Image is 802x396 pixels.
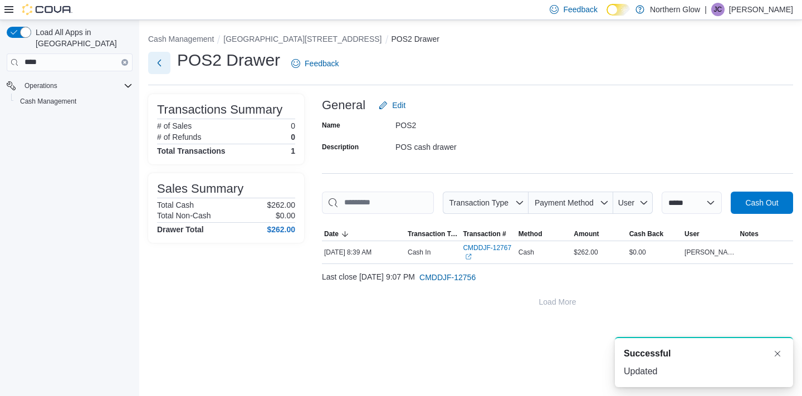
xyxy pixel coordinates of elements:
[705,3,707,16] p: |
[322,246,405,259] div: [DATE] 8:39 AM
[16,95,133,108] span: Cash Management
[20,79,62,92] button: Operations
[415,266,480,289] button: CMDDJF-12756
[31,27,133,49] span: Load All Apps in [GEOGRAPHIC_DATA]
[684,248,735,257] span: [PERSON_NAME]
[395,138,545,151] div: POS cash drawer
[574,229,599,238] span: Amount
[563,4,597,15] span: Feedback
[267,201,295,209] p: $262.00
[374,94,410,116] button: Edit
[519,248,534,257] span: Cash
[684,229,700,238] span: User
[276,211,295,220] p: $0.00
[650,3,700,16] p: Northern Glow
[7,74,133,138] nav: Complex example
[571,227,627,241] button: Amount
[714,3,722,16] span: JC
[745,197,778,208] span: Cash Out
[740,229,759,238] span: Notes
[627,246,682,259] div: $0.00
[463,243,514,261] a: CMDDJF-12767External link
[11,94,137,109] button: Cash Management
[419,272,476,283] span: CMDDJF-12756
[20,79,133,92] span: Operations
[463,229,506,238] span: Transaction #
[157,201,194,209] h6: Total Cash
[157,103,282,116] h3: Transactions Summary
[465,253,472,260] svg: External link
[519,229,542,238] span: Method
[157,225,204,234] h4: Drawer Total
[535,198,594,207] span: Payment Method
[395,116,545,130] div: POS2
[539,296,576,307] span: Load More
[322,99,365,112] h3: General
[177,49,280,71] h1: POS2 Drawer
[449,198,508,207] span: Transaction Type
[121,59,128,66] button: Clear input
[729,3,793,16] p: [PERSON_NAME]
[305,58,339,69] span: Feedback
[157,182,243,195] h3: Sales Summary
[711,3,725,16] div: Jesse Cettina
[291,133,295,141] p: 0
[738,227,793,241] button: Notes
[443,192,529,214] button: Transaction Type
[408,248,431,257] p: Cash In
[408,229,458,238] span: Transaction Type
[529,192,613,214] button: Payment Method
[148,33,793,47] nav: An example of EuiBreadcrumbs
[287,52,343,75] a: Feedback
[322,143,359,151] label: Description
[624,347,671,360] span: Successful
[613,192,653,214] button: User
[157,133,201,141] h6: # of Refunds
[322,192,434,214] input: This is a search bar. As you type, the results lower in the page will automatically filter.
[148,52,170,74] button: Next
[516,227,571,241] button: Method
[267,225,295,234] h4: $262.00
[405,227,461,241] button: Transaction Type
[322,266,793,289] div: Last close [DATE] 9:07 PM
[291,146,295,155] h4: 1
[322,227,405,241] button: Date
[618,198,635,207] span: User
[392,100,405,111] span: Edit
[731,192,793,214] button: Cash Out
[624,365,784,378] div: Updated
[574,248,598,257] span: $262.00
[291,121,295,130] p: 0
[682,227,737,241] button: User
[25,81,57,90] span: Operations
[2,78,137,94] button: Operations
[157,211,211,220] h6: Total Non-Cash
[607,4,630,16] input: Dark Mode
[771,347,784,360] button: Dismiss toast
[148,35,214,43] button: Cash Management
[223,35,382,43] button: [GEOGRAPHIC_DATA][STREET_ADDRESS]
[22,4,72,15] img: Cova
[461,227,516,241] button: Transaction #
[324,229,339,238] span: Date
[157,121,192,130] h6: # of Sales
[157,146,226,155] h4: Total Transactions
[20,97,76,106] span: Cash Management
[629,229,663,238] span: Cash Back
[322,121,340,130] label: Name
[16,95,81,108] a: Cash Management
[392,35,439,43] button: POS2 Drawer
[624,347,784,360] div: Notification
[322,291,793,313] button: Load More
[627,227,682,241] button: Cash Back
